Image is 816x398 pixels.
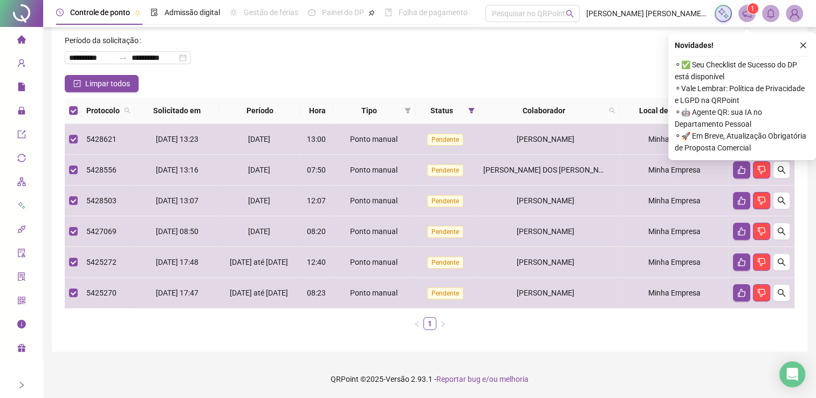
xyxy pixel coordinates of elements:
span: [DATE] 13:16 [156,166,198,174]
span: right [18,381,25,389]
img: 85262 [786,5,803,22]
th: Solicitado em [135,98,219,124]
td: Minha Empresa [620,155,729,186]
td: Minha Empresa [620,216,729,247]
span: qrcode [17,291,26,313]
span: bell [766,9,776,18]
span: home [17,30,26,52]
span: [PERSON_NAME] [517,227,574,236]
span: Versão [386,375,409,383]
span: Colaborador [483,105,605,116]
span: gift [17,339,26,360]
span: 12:40 [307,258,326,266]
span: audit [17,244,26,265]
span: dislike [757,196,766,205]
span: Ponto manual [350,289,397,297]
span: 5425272 [86,258,116,266]
span: like [737,227,746,236]
span: Pendente [427,134,463,146]
span: notification [742,9,752,18]
span: right [440,321,446,327]
span: search [777,289,786,297]
span: ⚬ 🚀 Em Breve, Atualização Obrigatória de Proposta Comercial [675,130,810,154]
sup: 1 [748,3,758,14]
span: [DATE] até [DATE] [230,289,288,297]
span: Ponto manual [350,166,397,174]
td: Minha Empresa [620,124,729,155]
span: search [124,107,131,114]
span: user-add [17,54,26,76]
span: sun [230,9,237,16]
span: 5425270 [86,289,116,297]
span: Admissão digital [164,8,220,17]
span: apartment [17,173,26,194]
span: [DATE] 08:50 [156,227,198,236]
span: Novidades ! [675,39,714,51]
span: search [566,10,574,18]
span: 08:20 [307,227,326,236]
span: [DATE] 13:23 [156,135,198,143]
button: Limpar todos [65,75,139,92]
span: filter [468,107,475,114]
span: filter [466,102,477,119]
span: filter [402,102,413,119]
div: Open Intercom Messenger [779,361,805,387]
span: swap-right [119,53,127,62]
td: Minha Empresa [620,186,729,216]
span: to [119,53,127,62]
span: [DATE] 17:47 [156,289,198,297]
span: file-done [150,9,158,16]
span: [PERSON_NAME] [517,135,574,143]
span: Pendente [427,226,463,238]
span: lock [17,101,26,123]
span: Folha de pagamento [399,8,468,17]
li: 1 [423,317,436,330]
span: Local de trabalho [624,105,714,116]
span: [DATE] até [DATE] [230,258,288,266]
span: [DATE] [248,166,270,174]
span: [PERSON_NAME] [517,196,574,205]
span: like [737,289,746,297]
span: 5428621 [86,135,116,143]
span: 5428503 [86,196,116,205]
span: dashboard [308,9,316,16]
span: Ponto manual [350,135,397,143]
span: ⚬ 🤖 Agente QR: sua IA no Departamento Pessoal [675,106,810,130]
span: dislike [757,258,766,266]
span: [PERSON_NAME] DOS [PERSON_NAME] [483,166,616,174]
span: export [17,125,26,147]
span: Pendente [427,164,463,176]
span: 13:00 [307,135,326,143]
span: ⚬ Vale Lembrar: Política de Privacidade e LGPD na QRPoint [675,83,810,106]
span: Gestão de férias [244,8,298,17]
span: search [122,102,133,119]
button: right [436,317,449,330]
span: [DATE] [248,227,270,236]
span: file [17,78,26,99]
span: like [737,166,746,174]
span: [PERSON_NAME] [517,258,574,266]
span: 1 [751,5,755,12]
li: Próxima página [436,317,449,330]
th: Hora [300,98,334,124]
span: Painel do DP [322,8,364,17]
span: Reportar bug e/ou melhoria [436,375,529,383]
span: Pendente [427,287,463,299]
span: Protocolo [86,105,120,116]
span: 07:50 [307,166,326,174]
img: sparkle-icon.fc2bf0ac1784a2077858766a79e2daf3.svg [717,8,729,19]
span: [DATE] [248,196,270,205]
span: pushpin [368,10,375,16]
span: Ponto manual [350,227,397,236]
span: Pendente [427,195,463,207]
span: Pendente [427,257,463,269]
span: 5428556 [86,166,116,174]
td: Minha Empresa [620,247,729,278]
span: like [737,258,746,266]
span: dislike [757,289,766,297]
span: Tipo [338,105,400,116]
span: Ponto manual [350,196,397,205]
span: dislike [757,166,766,174]
span: Status [420,105,464,116]
span: search [607,102,618,119]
